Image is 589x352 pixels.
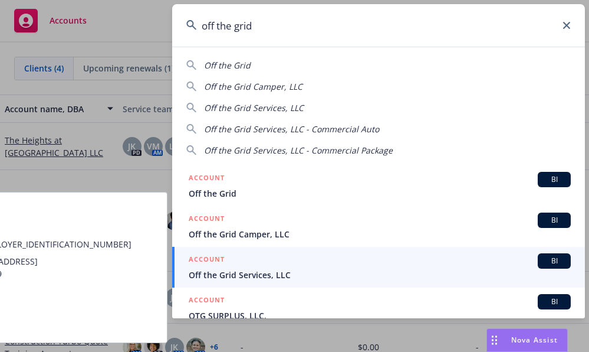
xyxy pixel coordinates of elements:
span: Off the Grid Services, LLC [204,102,304,113]
h5: ACCOUNT [189,213,225,227]
h5: ACCOUNT [189,253,225,268]
h5: ACCOUNT [189,172,225,186]
button: Nova Assist [486,328,568,352]
span: BI [542,215,566,226]
span: BI [542,174,566,185]
span: Off the Grid Camper, LLC [204,81,302,92]
span: Off the Grid Services, LLC - Commercial Package [204,145,393,156]
span: Off the Grid [204,60,251,71]
span: Off the Grid [189,187,571,200]
a: ACCOUNTBIOTG SURPLUS, LLC. [172,288,585,328]
span: Off the Grid Services, LLC [189,269,571,281]
span: Off the Grid Camper, LLC [189,228,571,240]
h5: ACCOUNT [189,294,225,308]
div: Drag to move [487,329,502,351]
span: BI [542,256,566,266]
a: ACCOUNTBIOff the Grid Camper, LLC [172,206,585,247]
input: Search... [172,4,585,47]
span: BI [542,296,566,307]
a: ACCOUNTBIOff the Grid [172,165,585,206]
span: OTG SURPLUS, LLC. [189,309,571,322]
span: Nova Assist [511,335,558,345]
a: ACCOUNTBIOff the Grid Services, LLC [172,247,585,288]
span: Off the Grid Services, LLC - Commercial Auto [204,123,379,135]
